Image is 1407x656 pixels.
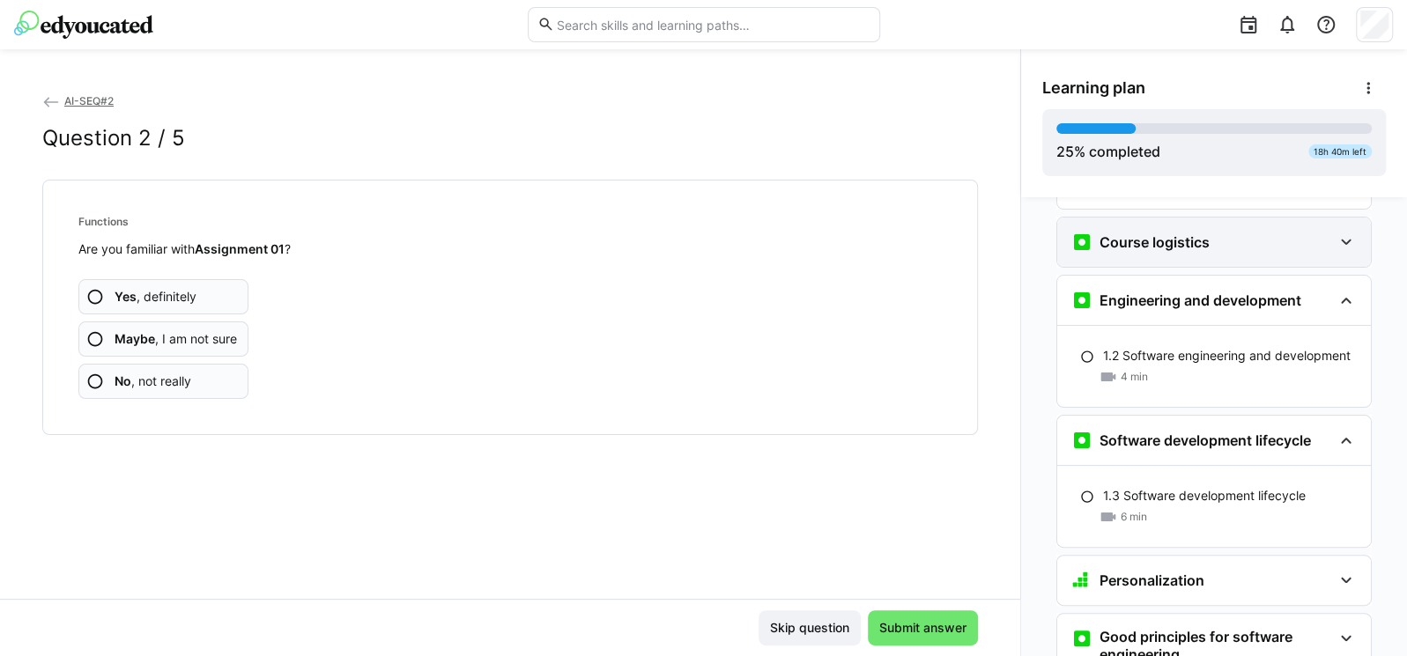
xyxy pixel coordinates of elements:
button: Skip question [759,610,861,645]
b: Maybe [115,331,155,346]
span: 25 [1056,143,1074,160]
span: , definitely [115,288,196,306]
span: Submit answer [877,619,969,637]
span: , not really [115,372,191,390]
span: Are you familiar with ? [78,241,291,256]
p: 1.2 Software engineering and development [1103,347,1351,365]
h4: Functions [78,216,942,228]
h3: Engineering and development [1100,291,1301,309]
span: , I am not sure [115,330,237,348]
span: Learning plan [1042,78,1145,98]
span: Skip question [767,619,852,637]
span: AI-SEQ#2 [64,94,114,107]
h3: Course logistics [1100,233,1210,251]
b: Yes [115,289,137,304]
strong: Assignment 01 [195,241,285,256]
button: Submit answer [868,610,978,645]
h2: Question 2 / 5 [42,125,185,151]
a: AI-SEQ#2 [42,94,114,107]
input: Search skills and learning paths… [554,17,870,33]
span: 4 min [1121,370,1148,384]
b: No [115,373,131,388]
div: 18h 40m left [1308,144,1372,158]
div: % completed [1056,141,1160,162]
span: 6 min [1121,510,1147,524]
h3: Personalization [1100,571,1204,589]
p: 1.3 Software development lifecycle [1103,487,1306,505]
h3: Software development lifecycle [1100,431,1311,449]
